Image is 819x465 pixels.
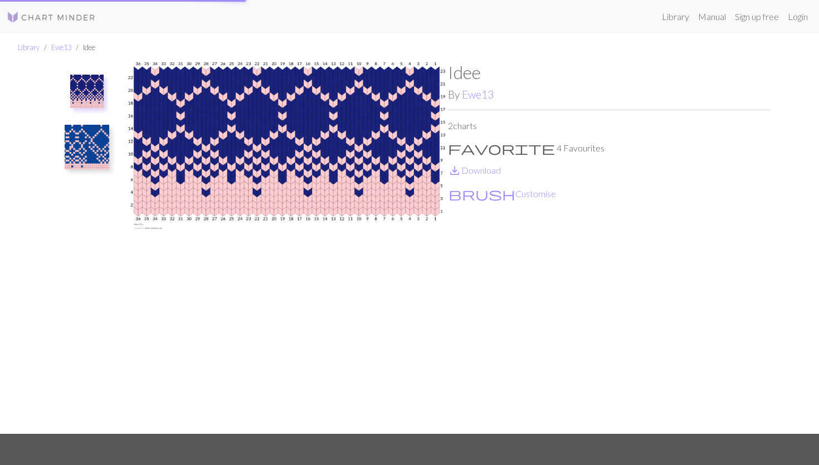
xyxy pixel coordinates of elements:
span: save_alt [448,163,461,178]
a: DownloadDownload [448,165,501,175]
i: Favourite [448,141,555,155]
img: idee 4 [125,62,448,434]
i: Customise [448,187,515,200]
i: Download [448,164,461,177]
h2: By [448,88,771,101]
a: Library [18,43,40,52]
img: Logo [7,11,96,24]
li: Idee [71,42,95,53]
p: 4 Favourites [448,141,771,155]
a: Sign up free [730,6,783,28]
a: Ewe13 [462,88,494,101]
button: CustomiseCustomise [448,187,557,201]
a: Ewe13 [51,43,71,52]
a: Login [783,6,812,28]
a: Manual [694,6,730,28]
span: favorite [448,140,555,156]
img: idee 1 [65,125,109,169]
p: 2 charts [448,119,771,133]
h1: Idee [448,62,771,83]
img: idee 4 [70,75,104,108]
a: Library [657,6,694,28]
span: brush [448,186,515,202]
